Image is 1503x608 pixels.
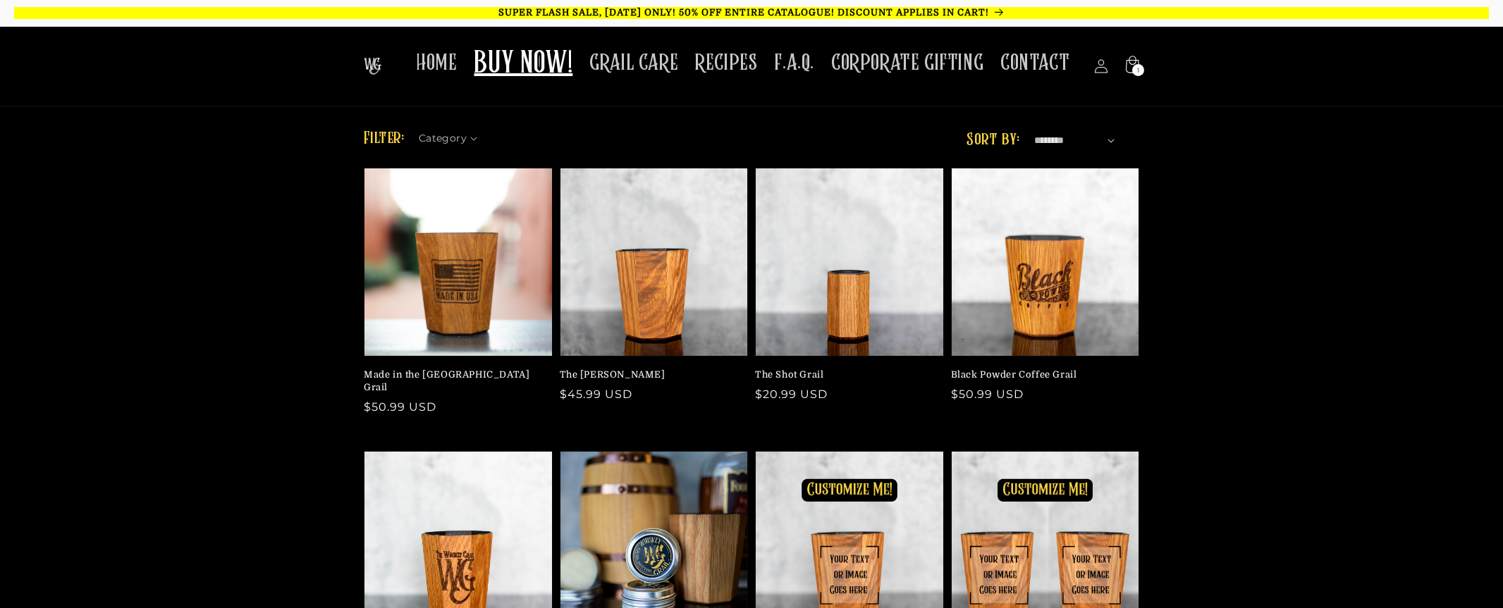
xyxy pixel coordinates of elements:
[951,368,1131,381] a: Black Powder Coffee Grail
[967,132,1019,149] label: Sort by:
[581,41,687,85] a: GRAIL CARE
[465,37,581,92] a: BUY NOW!
[774,49,814,77] span: F.A.Q.
[14,7,1489,19] p: SUPER FLASH SALE, [DATE] ONLY! 50% OFF ENTIRE CATALOGUE! DISCOUNT APPLIES IN CART!
[766,41,823,85] a: F.A.Q.
[474,45,572,84] span: BUY NOW!
[364,368,544,394] a: Made in the [GEOGRAPHIC_DATA] Grail
[589,49,678,77] span: GRAIL CARE
[419,128,486,142] summary: Category
[831,49,983,77] span: CORPORATE GIFTING
[419,131,467,146] span: Category
[364,58,381,75] img: The Whiskey Grail
[992,41,1078,85] a: CONTACT
[416,49,457,77] span: HOME
[687,41,766,85] a: RECIPES
[560,368,740,381] a: The [PERSON_NAME]
[407,41,465,85] a: HOME
[364,126,405,151] h2: Filter:
[1000,49,1069,77] span: CONTACT
[695,49,757,77] span: RECIPES
[755,368,935,381] a: The Shot Grail
[1137,64,1140,76] span: 1
[823,41,992,85] a: CORPORATE GIFTING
